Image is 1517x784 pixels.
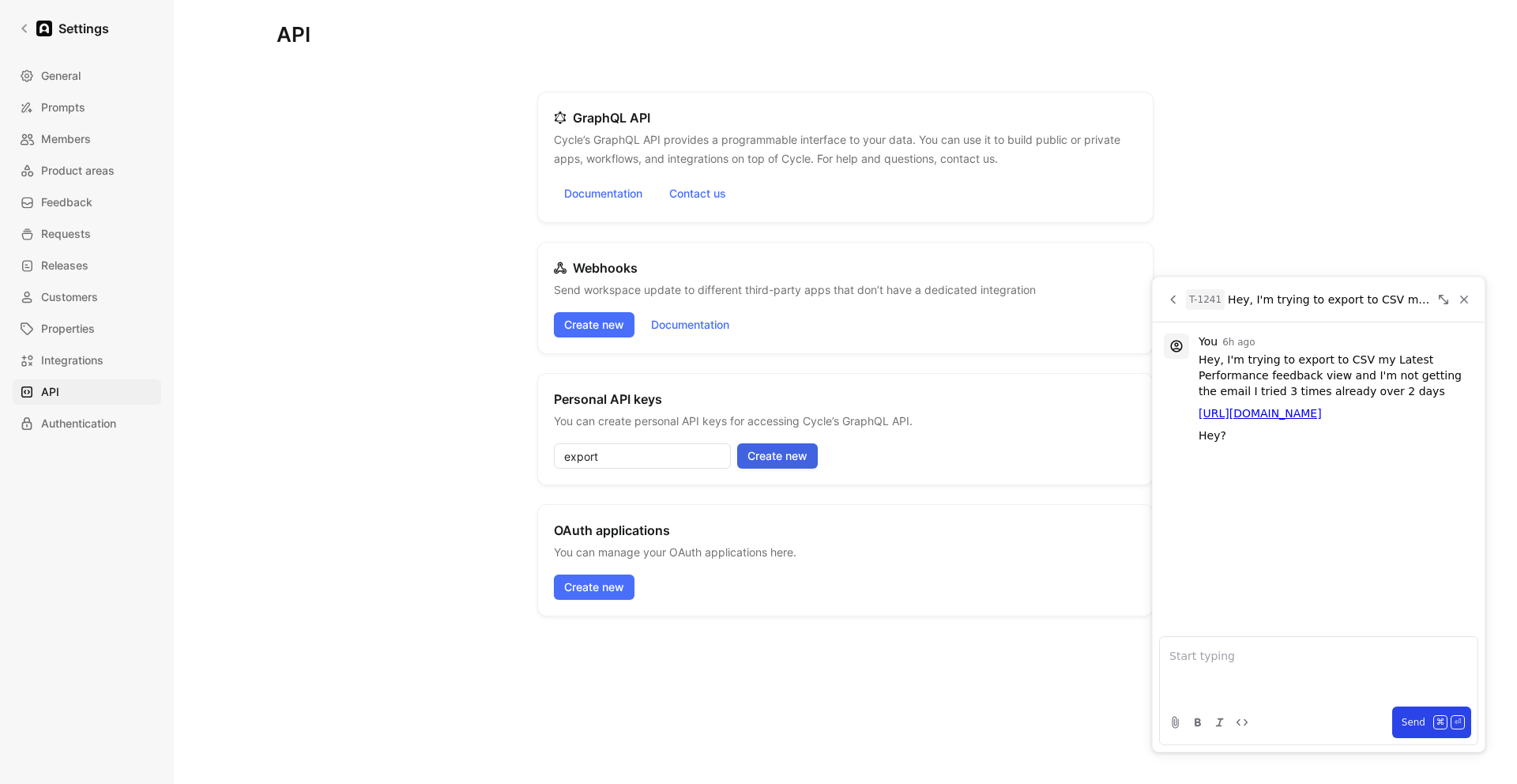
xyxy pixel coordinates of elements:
[41,256,88,275] span: Releases
[554,575,634,600] button: Create new
[13,221,161,247] a: Requests
[58,19,109,38] h1: Settings
[669,184,726,203] span: Contact us
[41,224,91,243] span: Requests
[13,253,161,278] a: Releases
[554,312,634,337] button: Create new
[641,312,740,337] a: Documentation
[564,315,624,334] span: Create new
[41,193,92,212] span: Feedback
[41,161,115,180] span: Product areas
[41,319,95,338] span: Properties
[41,130,91,149] span: Members
[41,414,116,433] span: Authentication
[554,412,913,431] p: You can create personal API keys for accessing Cycle’s GraphQL API.
[41,98,85,117] span: Prompts
[13,411,161,436] a: Authentication
[13,13,115,44] a: Settings
[554,258,638,277] h2: Webhooks
[41,351,104,370] span: Integrations
[13,126,161,152] a: Members
[737,443,818,469] button: Create new
[13,158,161,183] a: Product areas
[554,181,653,206] a: Documentation
[554,108,650,127] h2: GraphQL API
[13,316,161,341] a: Properties
[13,190,161,215] a: Feedback
[747,447,807,465] span: Create new
[41,66,81,85] span: General
[554,521,670,540] h2: OAuth applications
[13,95,161,120] a: Prompts
[41,288,98,307] span: Customers
[13,348,161,373] a: Integrations
[554,130,1137,168] p: Cycle’s GraphQL API provides a programmable interface to your data. You can use it to build publi...
[13,285,161,310] a: Customers
[277,25,1414,44] h1: API
[13,379,161,405] a: API
[659,181,736,206] button: Contact us
[13,63,161,89] a: General
[554,390,662,409] h2: Personal API keys
[554,281,1036,300] p: Send workspace update to different third-party apps that don’t have a dedicated integration
[554,543,796,562] p: You can manage your OAuth applications here.
[554,443,731,469] input: Name of your app
[564,578,624,597] span: Create new
[41,383,59,401] span: API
